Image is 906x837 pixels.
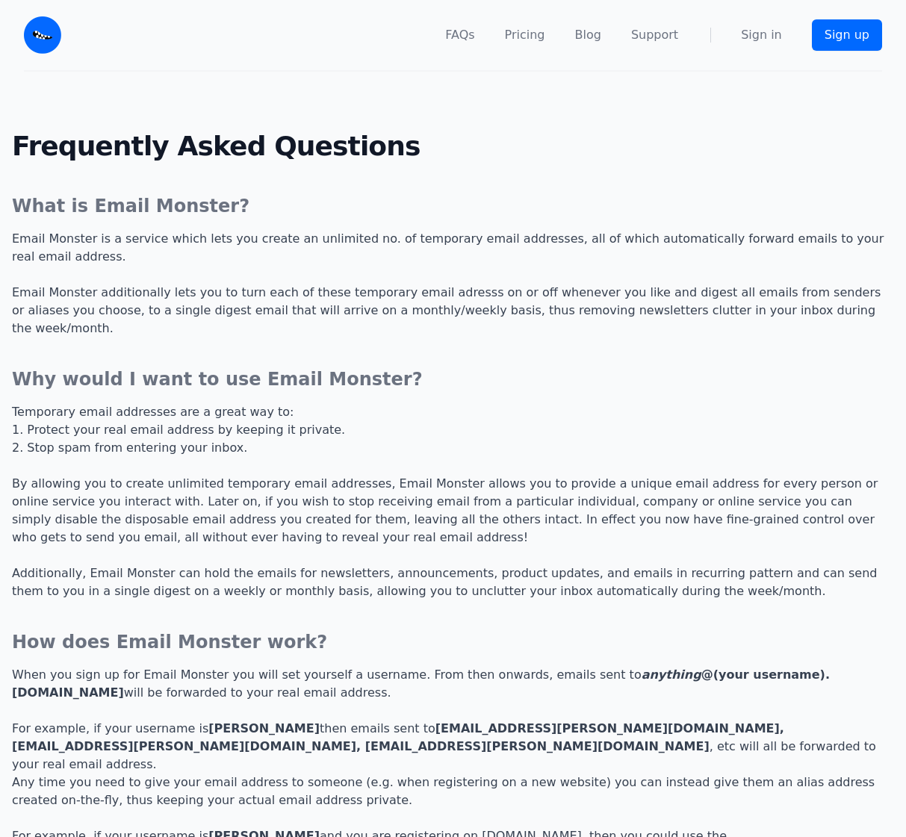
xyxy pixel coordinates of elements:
[12,230,894,337] p: Email Monster is a service which lets you create an unlimited no. of temporary email addresses, a...
[642,668,701,682] i: anything
[741,26,782,44] a: Sign in
[12,194,894,218] h3: What is Email Monster?
[631,26,678,44] a: Support
[24,16,61,54] img: Email Monster
[12,421,894,600] p: 1. Protect your real email address by keeping it private. 2. Stop spam from entering your inbox. ...
[12,630,894,654] h3: How does Email Monster work?
[445,26,474,44] a: FAQs
[505,26,545,44] a: Pricing
[12,403,894,421] p: Temporary email addresses are a great way to:
[575,26,601,44] a: Blog
[208,721,320,735] b: [PERSON_NAME]
[12,367,894,391] h3: Why would I want to use Email Monster?
[812,19,882,51] a: Sign up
